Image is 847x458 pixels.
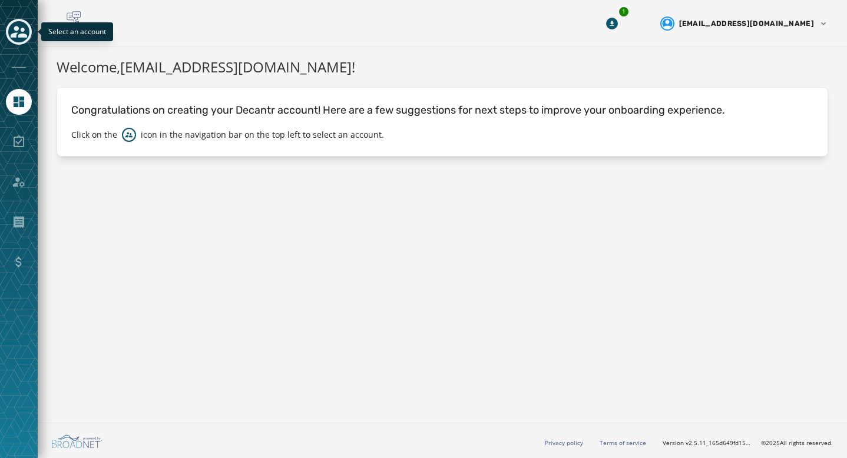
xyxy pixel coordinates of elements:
[545,439,583,447] a: Privacy policy
[6,19,32,45] button: Toggle account select drawer
[601,13,623,34] button: Download Menu
[71,102,813,118] p: Congratulations on creating your Decantr account! Here are a few suggestions for next steps to im...
[141,129,384,141] p: icon in the navigation bar on the top left to select an account.
[57,57,828,78] h1: Welcome, [EMAIL_ADDRESS][DOMAIN_NAME] !
[600,439,646,447] a: Terms of service
[48,26,106,36] span: Select an account
[686,439,752,447] span: v2.5.11_165d649fd1592c218755210ebffa1e5a55c3084e
[663,439,752,447] span: Version
[656,12,833,35] button: User settings
[679,19,814,28] span: [EMAIL_ADDRESS][DOMAIN_NAME]
[6,89,32,115] a: Navigate to Home
[71,129,117,141] p: Click on the
[761,439,833,447] span: © 2025 All rights reserved.
[618,6,630,18] div: 1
